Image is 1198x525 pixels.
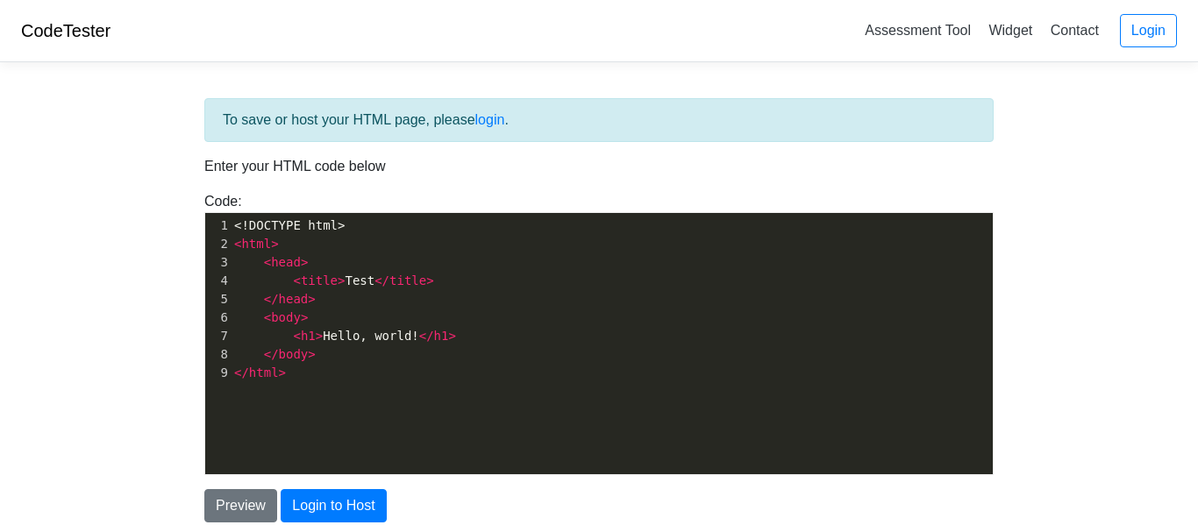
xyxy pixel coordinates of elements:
span: h1 [434,329,449,343]
span: > [316,329,323,343]
span: </ [374,273,389,287]
a: Contact [1044,16,1106,45]
span: < [264,255,271,269]
div: 4 [205,272,231,290]
span: </ [264,347,279,361]
span: > [301,255,308,269]
div: 1 [205,216,231,235]
span: < [234,237,241,251]
span: > [338,273,345,287]
span: > [308,292,315,306]
span: </ [419,329,434,343]
span: title [301,273,338,287]
div: 7 [205,327,231,345]
div: 2 [205,235,231,253]
a: Login [1120,14,1177,47]
div: To save or host your HTML page, please . [204,98,994,142]
a: login [475,112,505,127]
span: h1 [301,329,316,343]
span: Hello, world! [234,329,456,343]
span: html [249,365,279,380]
span: html [241,237,271,251]
span: > [308,347,315,361]
span: <!DOCTYPE html> [234,218,345,232]
span: > [426,273,433,287]
span: Test [234,273,434,287]
button: Login to Host [281,489,386,522]
span: title [389,273,426,287]
span: > [279,365,286,380]
span: </ [234,365,249,380]
span: < [264,310,271,324]
span: > [301,310,308,324]
span: head [271,255,301,269]
div: 6 [205,309,231,327]
span: > [448,329,455,343]
button: Preview [204,489,277,522]
span: < [293,329,300,343]
span: < [293,273,300,287]
div: 5 [205,290,231,309]
p: Enter your HTML code below [204,156,994,177]
span: body [271,310,301,324]
span: </ [264,292,279,306]
div: Code: [191,191,1007,475]
span: head [279,292,309,306]
a: Assessment Tool [858,16,978,45]
div: 8 [205,345,231,364]
a: Widget [981,16,1039,45]
span: body [279,347,309,361]
a: CodeTester [21,21,111,40]
div: 9 [205,364,231,382]
div: 3 [205,253,231,272]
span: > [271,237,278,251]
